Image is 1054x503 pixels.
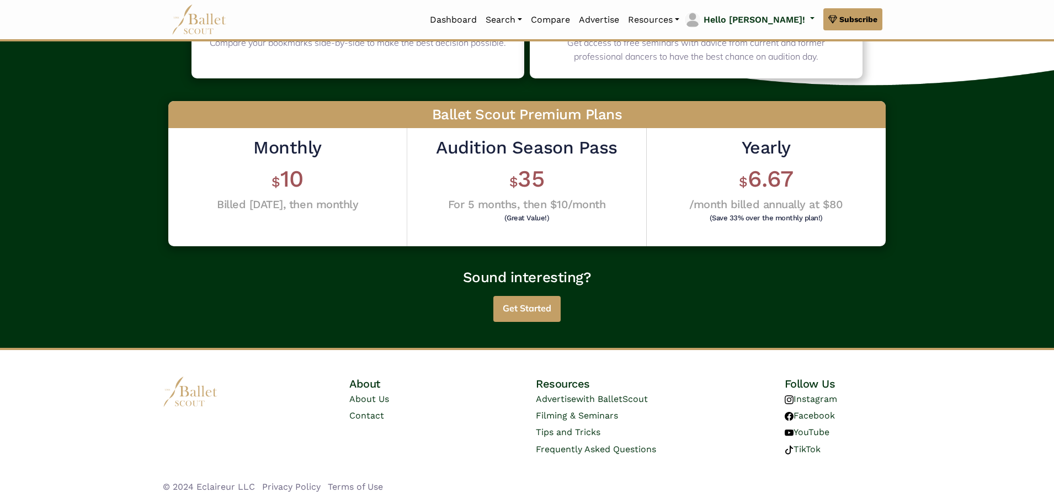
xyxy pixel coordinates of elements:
a: profile picture Hello [PERSON_NAME]! [684,11,815,29]
span: $ [739,174,748,190]
h4: Follow Us [785,377,891,391]
p: Get access to free seminars with advice from current and former professional dancers to have the ... [544,36,848,64]
h2: Audition Season Pass [436,136,617,160]
h4: Resources [536,377,705,391]
a: Facebook [785,410,835,421]
a: Filming & Seminars [536,410,618,421]
h3: Sound interesting? [105,268,949,287]
a: Terms of Use [328,481,383,492]
a: YouTube [785,427,829,437]
img: instagram logo [785,395,794,404]
h1: 10 [217,164,358,194]
h3: Ballet Scout Premium Plans [168,101,886,129]
a: TikTok [785,444,821,454]
a: Advertise [574,8,624,31]
a: Dashboard [425,8,481,31]
span: 6.67 [748,165,794,192]
a: Search [481,8,526,31]
img: tiktok logo [785,446,794,454]
a: Contact [349,410,384,421]
a: Privacy Policy [262,481,321,492]
p: Hello [PERSON_NAME]! [704,13,805,27]
img: logo [163,377,218,407]
img: facebook logo [785,412,794,421]
img: youtube logo [785,428,794,437]
h2: Yearly [689,136,843,160]
a: About Us [349,394,389,404]
a: Tips and Tricks [536,427,600,437]
a: Get Started [493,300,561,311]
button: Get Started [493,296,561,322]
li: © 2024 Eclaireur LLC [163,480,255,494]
h4: For 5 months, then $10/month [436,197,617,211]
h1: 35 [436,164,617,194]
p: Compare your bookmarks side-by-side to make the best decision possible. [206,36,510,50]
img: gem.svg [828,13,837,25]
a: Compare [526,8,574,31]
img: profile picture [685,12,700,28]
h4: /month billed annually at $80 [689,197,843,211]
span: $ [272,174,280,190]
span: with BalletScout [576,394,648,404]
span: $ [509,174,518,190]
h6: (Save 33% over the monthly plan!) [692,214,840,221]
h2: Monthly [217,136,358,160]
h4: About [349,377,456,391]
a: Advertisewith BalletScout [536,394,648,404]
span: Subscribe [839,13,877,25]
a: Frequently Asked Questions [536,444,656,454]
a: Instagram [785,394,837,404]
a: Resources [624,8,684,31]
h4: Billed [DATE], then monthly [217,197,358,211]
h6: (Great Value!) [439,214,614,221]
a: Subscribe [823,8,882,30]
